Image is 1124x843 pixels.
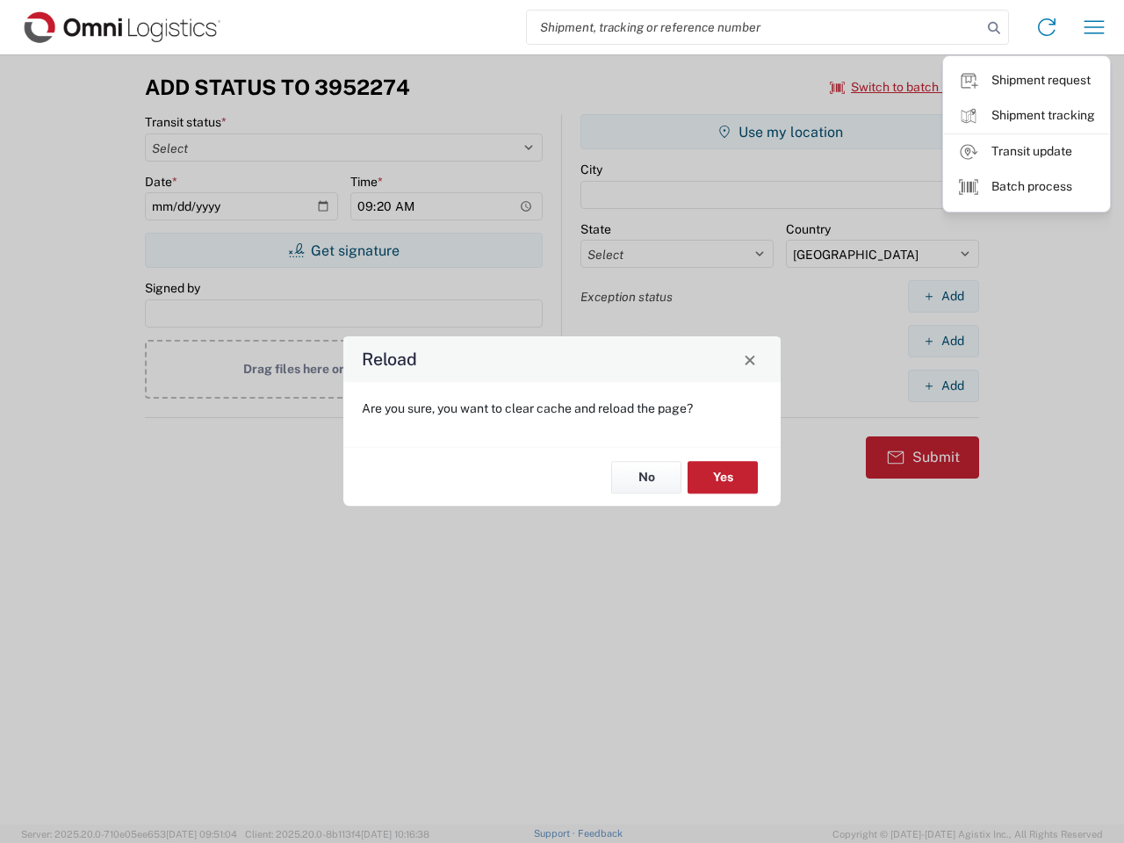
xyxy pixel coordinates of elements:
[944,169,1109,205] a: Batch process
[611,461,681,494] button: No
[362,347,417,372] h4: Reload
[688,461,758,494] button: Yes
[362,400,762,416] p: Are you sure, you want to clear cache and reload the page?
[944,63,1109,98] a: Shipment request
[527,11,982,44] input: Shipment, tracking or reference number
[738,347,762,371] button: Close
[944,134,1109,169] a: Transit update
[944,98,1109,133] a: Shipment tracking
